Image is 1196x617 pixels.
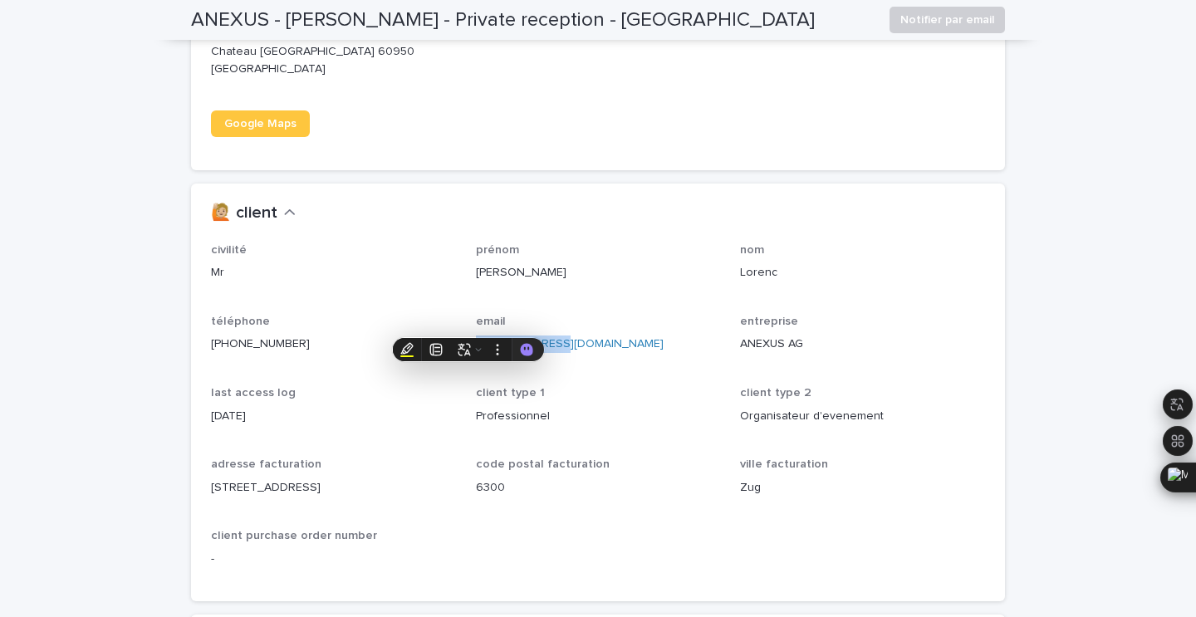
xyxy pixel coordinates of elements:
button: Notifier par email [890,7,1005,33]
span: prénom [476,244,519,256]
p: Zug [740,479,985,497]
span: entreprise [740,316,798,327]
span: adresse facturation [211,458,321,470]
h2: ANEXUS - [PERSON_NAME] - Private reception - [GEOGRAPHIC_DATA] [191,8,815,32]
span: nom [740,244,764,256]
p: - [211,551,456,568]
a: Google Maps [211,110,310,137]
p: ANEXUS AG [740,335,985,353]
span: client type 1 [476,387,545,399]
a: [PHONE_NUMBER] [211,338,310,350]
h2: 🙋🏼 client [211,203,277,223]
p: 6300 [476,479,721,497]
p: Mr [211,264,456,282]
p: [PERSON_NAME] [476,264,721,282]
span: Google Maps [224,118,297,130]
a: [EMAIL_ADDRESS][DOMAIN_NAME] [476,338,664,350]
span: last access log [211,387,296,399]
span: client type 2 [740,387,811,399]
span: Notifier par email [900,12,994,28]
span: ville facturation [740,458,828,470]
p: Professionnel [476,408,721,425]
button: 🙋🏼 client [211,203,296,223]
p: Organisateur d'evenement [740,408,985,425]
span: téléphone [211,316,270,327]
p: Chateau [GEOGRAPHIC_DATA] 60950 [GEOGRAPHIC_DATA] [211,43,456,78]
span: code postal facturation [476,458,610,470]
span: email [476,316,506,327]
p: Lorenc [740,264,985,282]
p: [DATE] [211,408,456,425]
span: civilité [211,244,247,256]
span: client purchase order number [211,530,377,541]
p: [STREET_ADDRESS] [211,479,456,497]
